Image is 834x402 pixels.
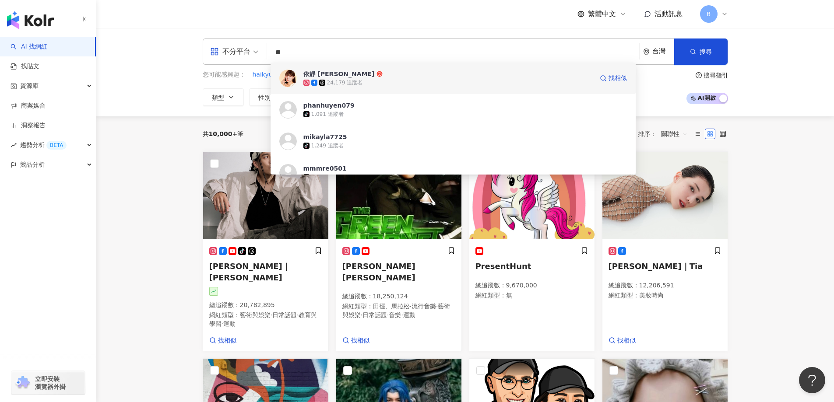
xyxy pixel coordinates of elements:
[475,281,588,290] p: 總追蹤數 ： 9,670,000
[609,74,627,83] span: 找相似
[209,301,322,310] p: 總追蹤數 ： 20,782,895
[707,9,711,19] span: B
[209,262,290,282] span: [PERSON_NAME]｜[PERSON_NAME]
[401,311,403,318] span: ·
[279,133,297,150] img: KOL Avatar
[209,311,317,327] span: 教育與學習
[303,70,375,78] div: 依靜 [PERSON_NAME]
[20,155,45,175] span: 競品分析
[203,152,328,239] img: KOL Avatar
[799,367,825,393] iframe: Help Scout Beacon - Open
[11,121,46,130] a: 洞察報告
[240,311,271,318] span: 藝術與娛樂
[327,79,363,87] div: 24,179 追蹤者
[336,151,462,352] a: KOL Avatar[PERSON_NAME] [PERSON_NAME]總追蹤數：18,250,124網紅類型：田徑、馬拉松·流行音樂·藝術與娛樂·日常話題·音樂·運動找相似
[643,49,650,55] span: environment
[600,70,627,87] a: 找相似
[46,141,67,150] div: BETA
[609,291,721,300] p: 網紅類型 ：
[203,70,246,79] span: 您可能感興趣：
[389,311,401,318] span: 音樂
[609,281,721,290] p: 總追蹤數 ： 12,206,591
[387,311,389,318] span: ·
[700,48,712,55] span: 搜尋
[252,70,314,80] button: haikyu_rement_love
[209,130,238,137] span: 10,000+
[475,262,531,271] span: PresentHunt
[436,303,438,310] span: ·
[704,72,728,79] div: 搜尋指引
[11,101,46,110] a: 商案媒合
[342,262,415,282] span: [PERSON_NAME] [PERSON_NAME]
[652,48,674,55] div: 台灣
[303,101,355,110] div: phanhuyen079
[639,292,664,299] span: 美妝時尚
[303,164,347,173] div: mmmre0501
[249,88,290,106] button: 性別
[272,311,297,318] span: 日常話題
[410,303,412,310] span: ·
[342,302,455,319] p: 網紅類型 ：
[373,303,410,310] span: 田徑、馬拉松
[617,336,636,345] span: 找相似
[674,38,728,65] button: 搜尋
[403,311,415,318] span: 運動
[351,336,369,345] span: 找相似
[311,142,344,150] div: 1,249 追蹤者
[475,291,588,300] p: 網紅類型 ： 無
[35,375,66,391] span: 立即安裝 瀏覽器外掛
[602,151,728,352] a: KOL Avatar[PERSON_NAME]｜Tia總追蹤數：12,206,591網紅類型：美妝時尚找相似
[210,45,250,59] div: 不分平台
[661,127,687,141] span: 關聯性
[638,127,692,141] div: 排序：
[20,76,39,96] span: 資源庫
[336,152,461,239] img: KOL Avatar
[20,135,67,155] span: 趨勢分析
[209,311,322,328] p: 網紅類型 ：
[361,311,362,318] span: ·
[7,11,54,29] img: logo
[342,336,369,345] a: 找相似
[362,311,387,318] span: 日常話題
[11,62,39,71] a: 找貼文
[311,111,344,118] div: 1,091 追蹤者
[696,72,702,78] span: question-circle
[209,336,236,345] a: 找相似
[279,164,297,182] img: KOL Avatar
[11,42,47,51] a: searchAI 找網紅
[258,94,271,101] span: 性別
[203,130,244,137] div: 共 筆
[297,311,299,318] span: ·
[212,94,224,101] span: 類型
[279,70,297,87] img: KOL Avatar
[222,320,223,327] span: ·
[469,151,595,352] a: KOL AvatarPresentHunt總追蹤數：9,670,000網紅類型：無
[223,320,236,327] span: 運動
[655,10,683,18] span: 活動訊息
[11,142,17,148] span: rise
[203,151,329,352] a: KOL Avatar[PERSON_NAME]｜[PERSON_NAME]總追蹤數：20,782,895網紅類型：藝術與娛樂·日常話題·教育與學習·運動找相似
[412,303,436,310] span: 流行音樂
[609,336,636,345] a: 找相似
[210,47,219,56] span: appstore
[14,376,31,390] img: chrome extension
[253,70,314,79] span: haikyu_rement_love
[342,303,450,318] span: 藝術與娛樂
[218,336,236,345] span: 找相似
[11,371,85,395] a: chrome extension立即安裝 瀏覽器外掛
[279,101,297,119] img: KOL Avatar
[203,88,244,106] button: 類型
[609,262,703,271] span: [PERSON_NAME]｜Tia
[311,174,344,181] div: 3,421 追蹤者
[303,133,347,141] div: mikayla7725
[602,152,728,239] img: KOL Avatar
[469,152,595,239] img: KOL Avatar
[588,9,616,19] span: 繁體中文
[271,311,272,318] span: ·
[342,292,455,301] p: 總追蹤數 ： 18,250,124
